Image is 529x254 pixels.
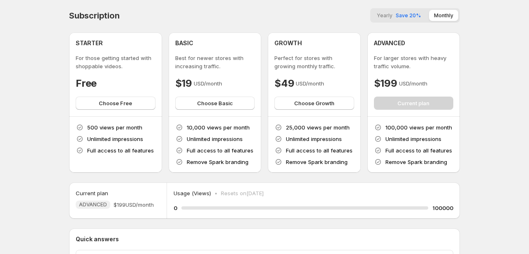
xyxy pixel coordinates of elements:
[374,54,454,70] p: For larger stores with heavy traffic volume.
[76,235,453,243] p: Quick answers
[76,189,108,197] h5: Current plan
[294,99,334,107] span: Choose Growth
[194,79,222,88] p: USD/month
[396,12,421,18] span: Save 20%
[76,97,155,110] button: Choose Free
[187,146,253,155] p: Full access to all features
[76,54,155,70] p: For those getting started with shoppable videos.
[372,10,426,21] button: YearlySave 20%
[99,99,132,107] span: Choose Free
[385,123,452,132] p: 100,000 views per month
[432,204,453,212] h5: 100000
[174,204,177,212] h5: 0
[374,77,397,90] h4: $199
[399,79,427,88] p: USD/month
[187,135,243,143] p: Unlimited impressions
[76,77,97,90] h4: Free
[286,158,348,166] p: Remove Spark branding
[175,39,193,47] h4: BASIC
[286,146,353,155] p: Full access to all features
[274,77,294,90] h4: $49
[175,54,255,70] p: Best for newer stores with increasing traffic.
[175,97,255,110] button: Choose Basic
[79,201,107,208] span: ADVANCED
[429,10,458,21] button: Monthly
[87,123,142,132] p: 500 views per month
[197,99,233,107] span: Choose Basic
[187,158,248,166] p: Remove Spark branding
[377,12,392,18] span: Yearly
[274,97,354,110] button: Choose Growth
[87,135,143,143] p: Unlimited impressions
[385,146,452,155] p: Full access to all features
[385,158,447,166] p: Remove Spark branding
[114,201,154,209] span: $199 USD/month
[187,123,250,132] p: 10,000 views per month
[87,146,154,155] p: Full access to all features
[221,189,264,197] p: Resets on [DATE]
[175,77,192,90] h4: $19
[174,189,211,197] p: Usage (Views)
[274,39,302,47] h4: GROWTH
[286,123,350,132] p: 25,000 views per month
[214,189,218,197] p: •
[296,79,324,88] p: USD/month
[385,135,441,143] p: Unlimited impressions
[69,11,120,21] h4: Subscription
[274,54,354,70] p: Perfect for stores with growing monthly traffic.
[286,135,342,143] p: Unlimited impressions
[374,39,405,47] h4: ADVANCED
[76,39,103,47] h4: STARTER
